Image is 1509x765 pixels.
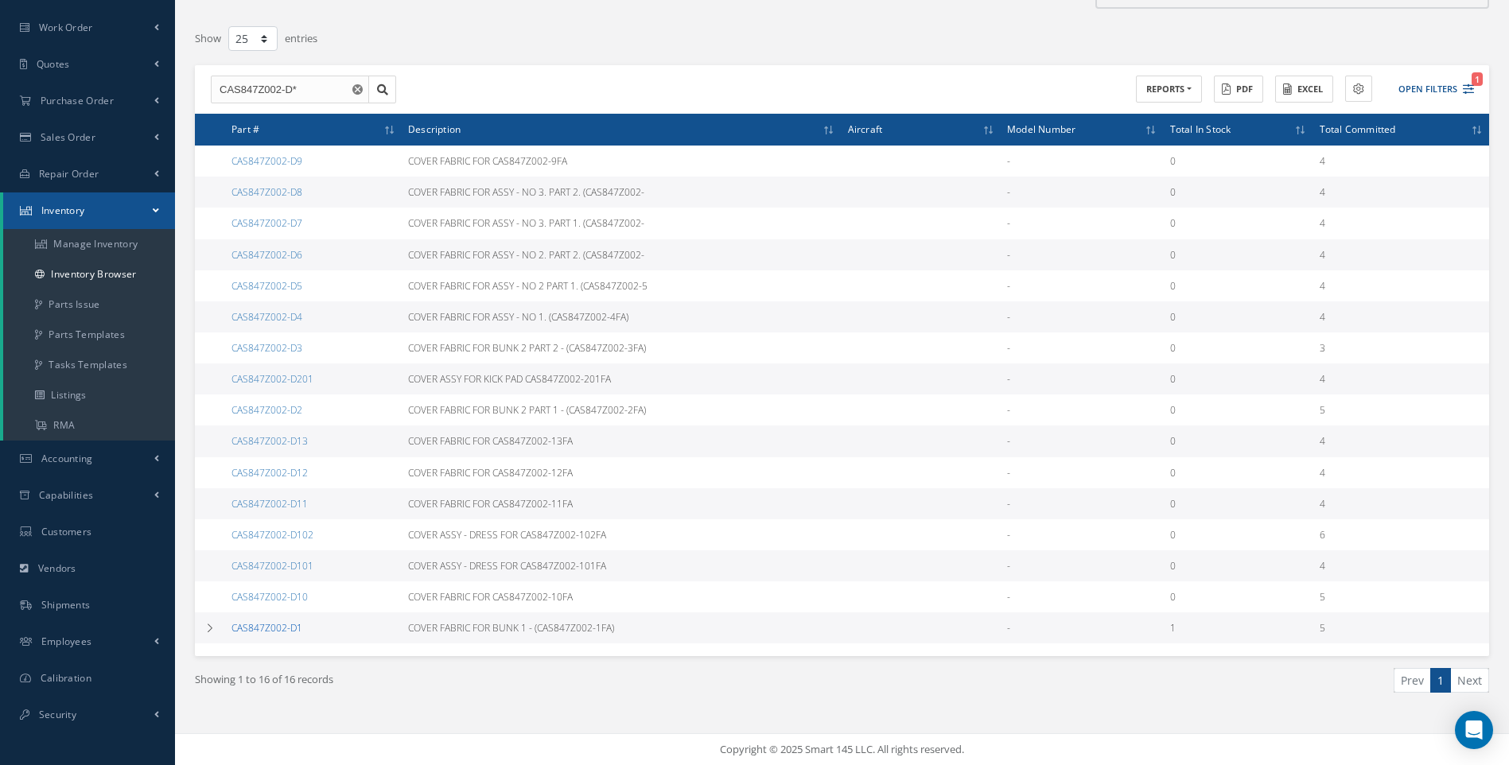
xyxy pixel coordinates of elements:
button: Open Filters1 [1384,76,1474,103]
a: 1 [1430,668,1451,693]
span: Description [408,121,461,136]
td: 3 [1313,332,1489,363]
td: COVER FABRIC FOR CAS847Z002-10FA [402,581,842,612]
a: Parts Issue [3,289,175,320]
td: 0 [1164,208,1313,239]
td: 0 [1164,488,1313,519]
td: 4 [1313,488,1489,519]
a: Manage Inventory [3,229,175,259]
a: CAS847Z002-D5 [231,279,302,293]
a: CAS847Z002-D9 [231,154,302,168]
td: COVER ASSY FOR KICK PAD CAS847Z002-201FA [402,363,842,394]
a: CAS847Z002-D13 [231,434,308,448]
td: 4 [1313,270,1489,301]
a: CAS847Z002-D6 [231,248,302,262]
span: Calibration [41,671,91,685]
a: CAS847Z002-D10 [231,590,308,604]
span: - [1007,248,1010,262]
span: Repair Order [39,167,99,181]
td: 4 [1313,208,1489,239]
div: Copyright © 2025 Smart 145 LLC. All rights reserved. [191,742,1493,758]
span: - [1007,434,1010,448]
a: CAS847Z002-D2 [231,403,302,417]
td: 0 [1164,146,1313,177]
td: COVER ASSY - DRESS FOR CAS847Z002-102FA [402,519,842,550]
td: 0 [1164,519,1313,550]
span: - [1007,372,1010,386]
span: - [1007,621,1010,635]
td: 0 [1164,550,1313,581]
svg: Reset [352,84,363,95]
span: - [1007,341,1010,355]
td: 0 [1164,581,1313,612]
span: Model Number [1007,121,1075,136]
span: Employees [41,635,92,648]
a: CAS847Z002-D201 [231,372,313,386]
td: COVER FABRIC FOR CAS847Z002-9FA [402,146,842,177]
label: entries [285,25,317,47]
a: Inventory Browser [3,259,175,289]
div: Open Intercom Messenger [1455,711,1493,749]
td: 0 [1164,239,1313,270]
td: 6 [1313,519,1489,550]
span: Customers [41,525,92,538]
td: 5 [1313,581,1489,612]
span: - [1007,185,1010,199]
span: Aircraft [848,121,883,136]
a: CAS847Z002-D101 [231,559,313,573]
span: - [1007,528,1010,542]
td: 0 [1164,457,1313,488]
span: - [1007,403,1010,417]
span: Total Committed [1320,121,1396,136]
a: Tasks Templates [3,350,175,380]
span: Sales Order [41,130,95,144]
button: REPORTS [1136,76,1202,103]
span: - [1007,590,1010,604]
td: 4 [1313,177,1489,208]
td: COVER FABRIC FOR BUNK 2 PART 1 - (CAS847Z002-2FA) [402,394,842,425]
td: 4 [1313,363,1489,394]
td: 1 [1164,612,1313,643]
td: COVER FABRIC FOR ASSY - NO 3. PART 1. (CAS847Z002- [402,208,842,239]
a: RMA [3,410,175,441]
a: CAS847Z002-D102 [231,528,313,542]
td: 0 [1164,301,1313,332]
td: 4 [1313,146,1489,177]
span: Security [39,708,76,721]
td: COVER FABRIC FOR ASSY - NO 2. PART 2. (CAS847Z002- [402,239,842,270]
a: Inventory [3,192,175,229]
td: 0 [1164,270,1313,301]
td: 4 [1313,425,1489,456]
td: COVER FABRIC FOR ASSY - NO 2 PART 1. (CAS847Z002-5 [402,270,842,301]
td: COVER FABRIC FOR CAS847Z002-13FA [402,425,842,456]
span: - [1007,310,1010,324]
td: COVER FABRIC FOR CAS847Z002-12FA [402,457,842,488]
span: Quotes [37,57,70,71]
button: PDF [1214,76,1263,103]
a: CAS847Z002-D1 [231,621,302,635]
a: CAS847Z002-D8 [231,185,302,199]
span: Vendors [38,561,76,575]
span: Accounting [41,452,93,465]
span: 1 [1472,72,1483,86]
span: - [1007,154,1010,168]
label: Show [195,25,221,47]
span: Capabilities [39,488,94,502]
td: 0 [1164,332,1313,363]
span: - [1007,497,1010,511]
button: Reset [349,76,369,104]
td: 0 [1164,177,1313,208]
span: Part # [231,121,259,136]
button: Excel [1275,76,1333,103]
td: COVER FABRIC FOR BUNK 1 - (CAS847Z002-1FA) [402,612,842,643]
a: CAS847Z002-D3 [231,341,302,355]
a: Parts Templates [3,320,175,350]
td: 0 [1164,394,1313,425]
td: 4 [1313,301,1489,332]
span: - [1007,216,1010,230]
td: 5 [1313,612,1489,643]
td: 4 [1313,239,1489,270]
span: Inventory [41,204,85,217]
td: COVER FABRIC FOR BUNK 2 PART 2 - (CAS847Z002-3FA) [402,332,842,363]
a: CAS847Z002-D11 [231,497,308,511]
